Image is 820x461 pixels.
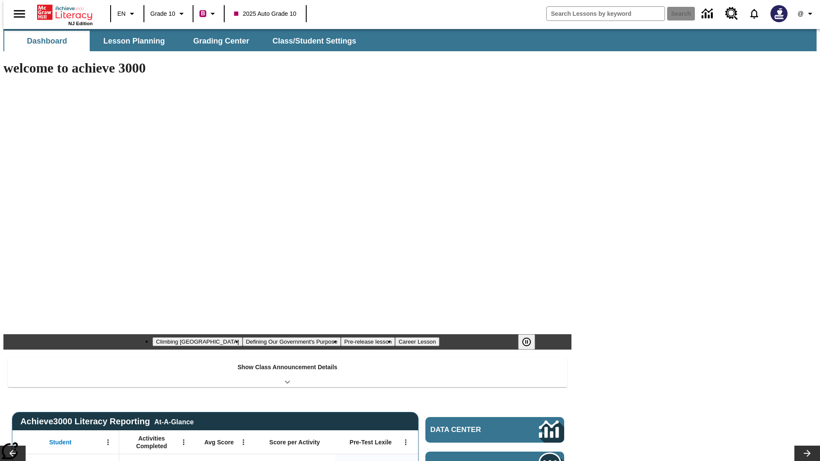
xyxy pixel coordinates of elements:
span: NJ Edition [68,21,93,26]
button: Open Menu [399,436,412,449]
button: Open Menu [237,436,250,449]
img: Avatar [770,5,788,22]
div: SubNavbar [3,31,364,51]
div: SubNavbar [3,29,817,51]
span: Grade 10 [150,9,175,18]
a: Data Center [697,2,720,26]
button: Slide 3 Pre-release lesson [341,337,395,346]
button: Class/Student Settings [266,31,363,51]
button: Open Menu [102,436,114,449]
span: Achieve3000 Literacy Reporting [20,417,194,426]
button: Grade: Grade 10, Select a grade [147,6,190,21]
span: B [201,8,205,19]
button: Dashboard [4,31,90,51]
h1: welcome to achieve 3000 [3,60,571,76]
span: EN [117,9,126,18]
div: At-A-Glance [154,417,193,426]
span: Activities Completed [123,435,180,450]
span: Avg Score [204,438,234,446]
a: Data Center [425,417,564,443]
button: Lesson Planning [91,31,177,51]
button: Profile/Settings [793,6,820,21]
button: Lesson carousel, Next [794,446,820,461]
button: Open Menu [177,436,190,449]
div: Pause [518,334,544,350]
button: Slide 1 Climbing Mount Tai [152,337,242,346]
a: Resource Center, Will open in new tab [720,2,743,25]
span: @ [797,9,803,18]
span: Data Center [430,426,510,434]
input: search field [547,7,665,20]
button: Slide 2 Defining Our Government's Purpose [243,337,341,346]
button: Slide 4 Career Lesson [395,337,439,346]
span: Score per Activity [269,438,320,446]
button: Select a new avatar [765,3,793,25]
span: 2025 Auto Grade 10 [234,9,296,18]
span: Student [49,438,71,446]
button: Pause [518,334,535,350]
button: Open side menu [7,1,32,26]
p: Show Class Announcement Details [237,363,337,372]
a: Home [37,4,93,21]
div: Show Class Announcement Details [8,358,567,387]
button: Language: EN, Select a language [114,6,141,21]
a: Notifications [743,3,765,25]
div: Home [37,3,93,26]
button: Grading Center [179,31,264,51]
button: Boost Class color is violet red. Change class color [196,6,221,21]
span: Pre-Test Lexile [350,438,392,446]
